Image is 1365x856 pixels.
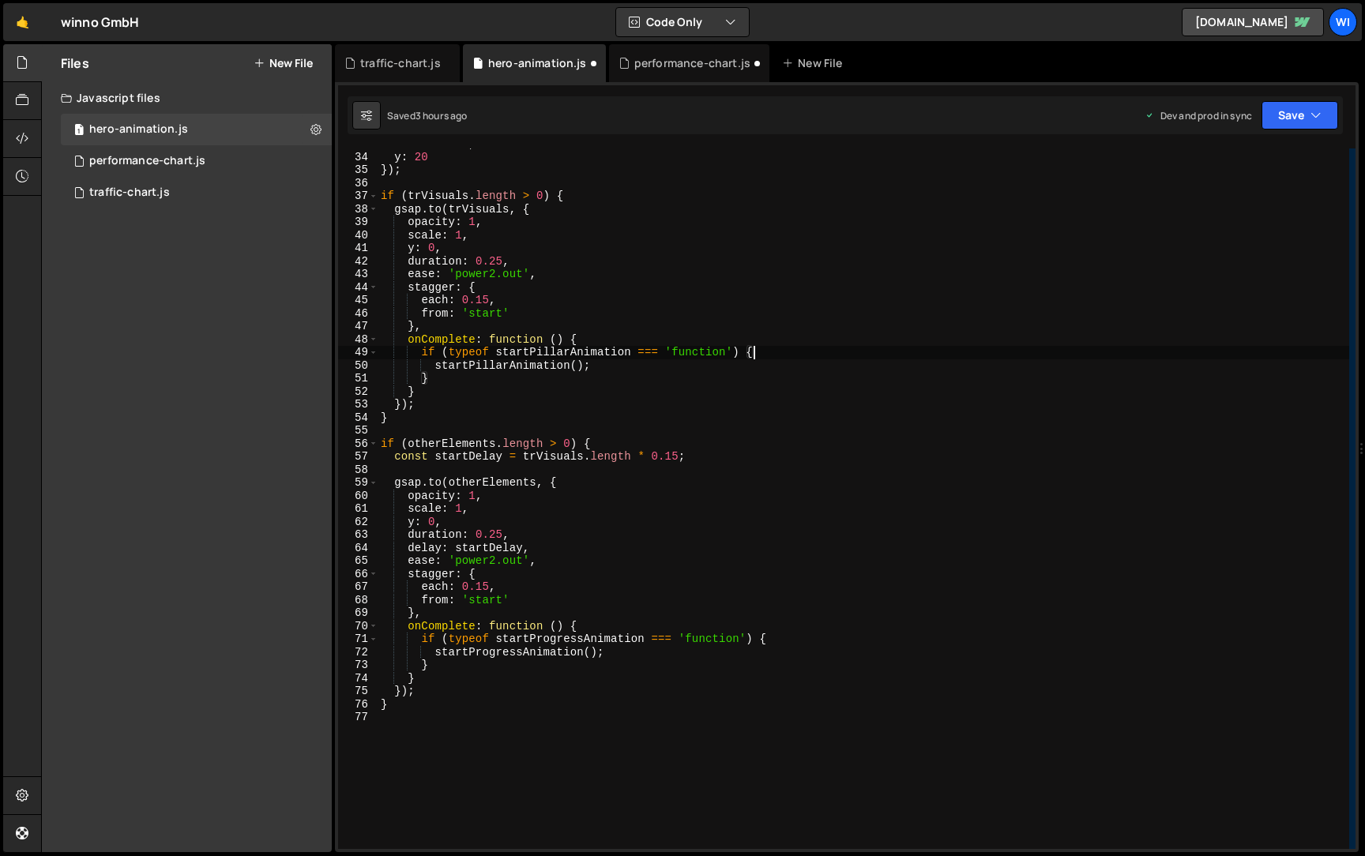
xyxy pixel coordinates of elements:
[387,109,468,122] div: Saved
[61,114,332,145] div: hero-animation.js
[338,711,378,724] div: 77
[89,186,170,200] div: traffic-chart.js
[338,672,378,685] div: 74
[338,476,378,490] div: 59
[3,3,42,41] a: 🤙
[338,528,378,542] div: 63
[338,490,378,503] div: 60
[338,542,378,555] div: 64
[338,372,378,385] div: 51
[338,346,378,359] div: 49
[338,580,378,594] div: 67
[338,163,378,177] div: 35
[338,281,378,295] div: 44
[338,411,378,425] div: 54
[338,646,378,659] div: 72
[338,177,378,190] div: 36
[61,145,332,177] div: 17342/48164.js
[634,55,750,71] div: performance-chart.js
[338,698,378,711] div: 76
[338,594,378,607] div: 68
[1329,8,1357,36] a: wi
[254,57,313,69] button: New File
[74,125,84,137] span: 1
[338,502,378,516] div: 61
[338,450,378,464] div: 57
[338,333,378,347] div: 48
[89,122,188,137] div: hero-animation.js
[61,13,140,32] div: winno GmbH
[61,177,332,208] div: 17342/48247.js
[338,516,378,529] div: 62
[338,268,378,281] div: 43
[360,55,441,71] div: traffic-chart.js
[338,424,378,437] div: 55
[338,606,378,620] div: 69
[1262,101,1338,130] button: Save
[616,8,749,36] button: Code Only
[338,568,378,581] div: 66
[338,385,378,399] div: 52
[338,685,378,698] div: 75
[338,554,378,568] div: 65
[338,359,378,373] div: 50
[782,55,848,71] div: New File
[338,633,378,646] div: 71
[338,307,378,321] div: 46
[338,190,378,203] div: 37
[89,154,205,168] div: performance-chart.js
[338,437,378,451] div: 56
[338,464,378,477] div: 58
[338,203,378,216] div: 38
[42,82,332,114] div: Javascript files
[338,294,378,307] div: 45
[338,151,378,164] div: 34
[338,229,378,242] div: 40
[338,242,378,255] div: 41
[1145,109,1252,122] div: Dev and prod in sync
[416,109,468,122] div: 3 hours ago
[488,55,587,71] div: hero-animation.js
[61,54,89,72] h2: Files
[338,255,378,268] div: 42
[338,659,378,672] div: 73
[338,216,378,229] div: 39
[338,398,378,411] div: 53
[1182,8,1324,36] a: [DOMAIN_NAME]
[338,320,378,333] div: 47
[338,620,378,633] div: 70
